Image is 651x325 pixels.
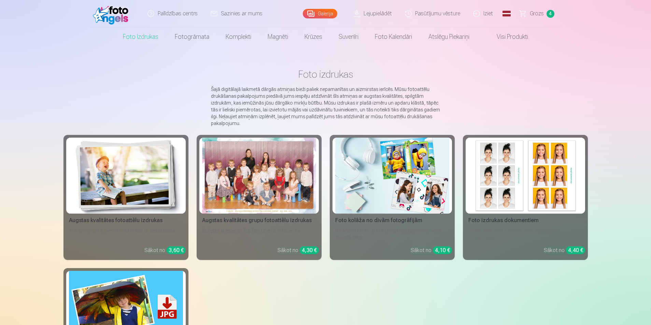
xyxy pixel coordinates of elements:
span: 4 [547,10,554,18]
div: Augstas kvalitātes fotoattēlu izdrukas [66,216,186,225]
div: Sākot no [144,246,186,254]
img: /fa1 [93,3,132,25]
img: Foto kolāža no divām fotogrāfijām [335,138,449,214]
img: Foto izdrukas dokumentiem [468,138,582,214]
div: 3,60 € [167,246,186,254]
div: Augstas kvalitātes grupu fotoattēlu izdrukas [199,216,319,225]
div: Universālas foto izdrukas dokumentiem (6 fotogrāfijas) [466,227,585,241]
a: Magnēti [259,27,296,46]
div: 4,10 € [433,246,452,254]
p: Šajā digitālajā laikmetā dārgās atmiņas bieži paliek nepamanītas un aizmirstas ierīcēs. Mūsu foto... [211,86,440,127]
img: Augstas kvalitātes fotoattēlu izdrukas [69,138,183,214]
a: Foto kalendāri [367,27,420,46]
div: [DEMOGRAPHIC_DATA] neaizmirstami mirkļi vienā skaistā bildē [332,227,452,241]
a: Augstas kvalitātes grupu fotoattēlu izdrukasSpilgtas krāsas uz Fuji Film Crystal fotopapīraSākot ... [197,135,322,260]
div: 210 gsm papīrs, piesātināta krāsa un detalizācija [66,227,186,241]
a: Atslēgu piekariņi [420,27,478,46]
a: Augstas kvalitātes fotoattēlu izdrukasAugstas kvalitātes fotoattēlu izdrukas210 gsm papīrs, piesā... [63,135,188,260]
a: Suvenīri [330,27,367,46]
span: Grozs [530,10,544,18]
h1: Foto izdrukas [69,68,582,80]
a: Foto kolāža no divām fotogrāfijāmFoto kolāža no divām fotogrāfijām[DEMOGRAPHIC_DATA] neaizmirstam... [330,135,455,260]
div: Foto izdrukas dokumentiem [466,216,585,225]
a: Visi produkti [478,27,536,46]
div: Foto kolāža no divām fotogrāfijām [332,216,452,225]
div: 4,40 € [566,246,585,254]
a: Foto izdrukas dokumentiemFoto izdrukas dokumentiemUniversālas foto izdrukas dokumentiem (6 fotogr... [463,135,588,260]
div: Sākot no [411,246,452,254]
a: Krūzes [296,27,330,46]
a: Komplekti [217,27,259,46]
div: Sākot no [278,246,319,254]
a: Galerija [303,9,337,18]
a: Fotogrāmata [167,27,217,46]
div: 4,30 € [300,246,319,254]
div: Spilgtas krāsas uz Fuji Film Crystal fotopapīra [199,227,319,241]
a: Foto izdrukas [115,27,167,46]
div: Sākot no [544,246,585,254]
